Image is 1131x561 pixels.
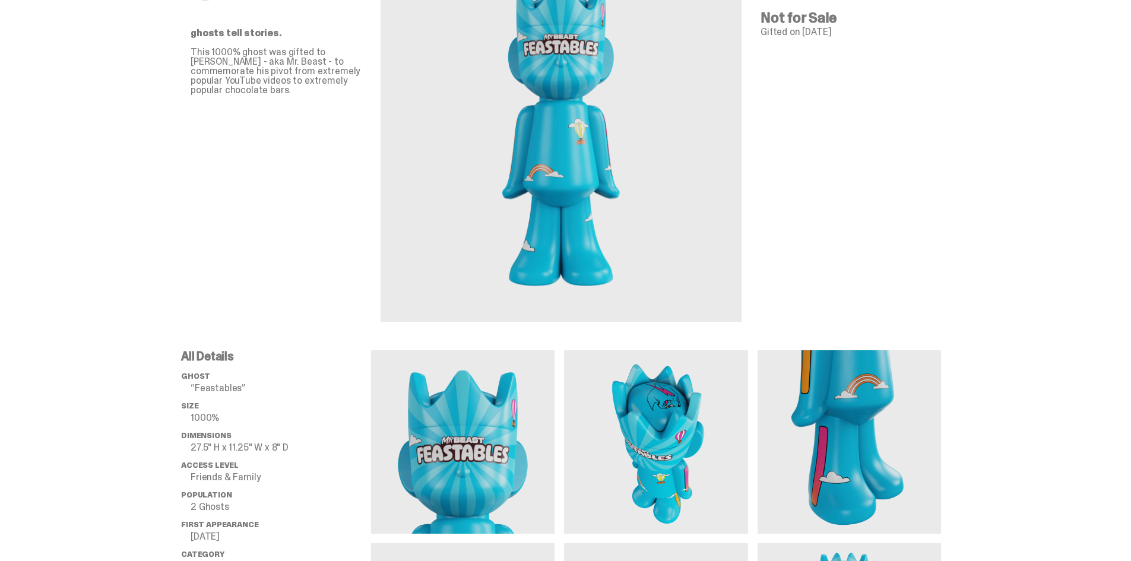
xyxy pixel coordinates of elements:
p: [DATE] [191,532,371,541]
span: Population [181,490,232,500]
p: “Feastables” [191,383,371,393]
span: Dimensions [181,430,231,440]
p: ghosts tell stories. [191,28,362,38]
img: media gallery image [564,350,747,534]
img: media gallery image [371,350,555,534]
h4: Not for Sale [761,11,932,25]
p: 1000% [191,413,371,423]
p: All Details [181,350,371,362]
p: Friends & Family [191,473,371,482]
span: ghost [181,371,210,381]
span: Size [181,401,198,411]
p: Gifted on [DATE] [761,27,932,37]
p: 27.5" H x 11.25" W x 8" D [191,443,371,452]
p: This 1000% ghost was gifted to [PERSON_NAME] - aka Mr. Beast - to commemorate his pivot from extr... [191,47,362,95]
span: First Appearance [181,519,258,530]
span: Access Level [181,460,239,470]
p: 2 Ghosts [191,502,371,512]
span: Category [181,549,224,559]
img: media gallery image [758,350,941,534]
